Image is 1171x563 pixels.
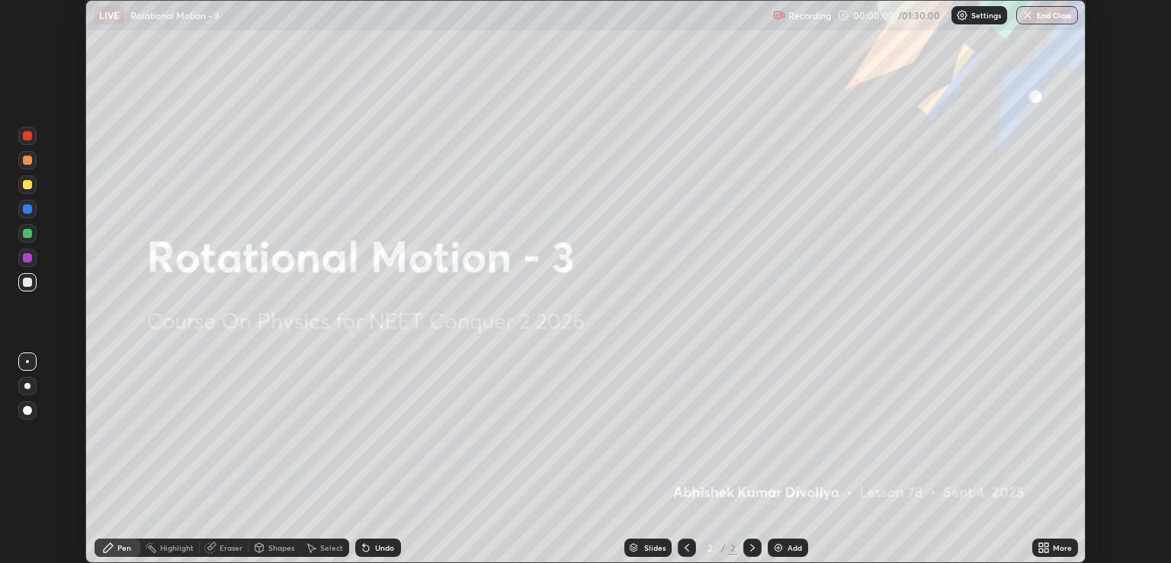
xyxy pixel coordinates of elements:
[1053,544,1072,552] div: More
[772,542,784,554] img: add-slide-button
[971,11,1001,19] p: Settings
[268,544,294,552] div: Shapes
[130,9,220,21] p: Rotational Motion - 3
[117,544,131,552] div: Pen
[788,544,802,552] div: Add
[1022,9,1034,21] img: end-class-cross
[728,541,737,555] div: 2
[99,9,120,21] p: LIVE
[788,10,831,21] p: Recording
[160,544,194,552] div: Highlight
[320,544,343,552] div: Select
[702,543,717,552] div: 2
[956,9,968,21] img: class-settings-icons
[1016,6,1078,24] button: End Class
[644,544,666,552] div: Slides
[773,9,785,21] img: recording.375f2c34.svg
[720,543,725,552] div: /
[375,544,394,552] div: Undo
[220,544,242,552] div: Eraser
